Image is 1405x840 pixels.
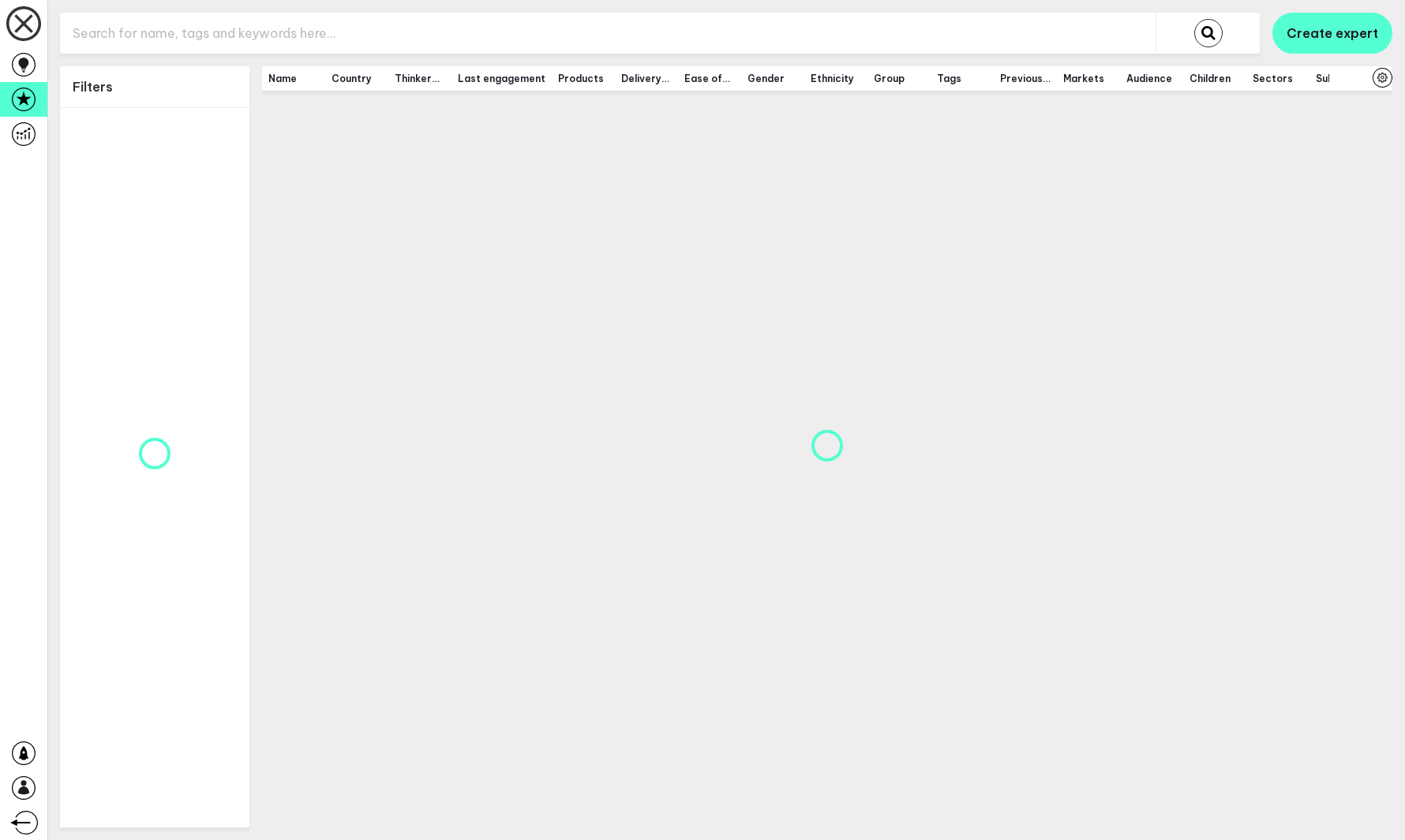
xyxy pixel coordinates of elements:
[1253,73,1303,84] span: Sectors
[1190,73,1240,84] span: Children
[1126,73,1177,84] span: Audience
[395,73,445,84] span: Thinker type
[1287,25,1378,41] span: Create expert
[937,73,987,84] span: Tags
[73,79,113,95] h1: Filters
[874,73,924,84] span: Group
[332,73,382,84] span: Country
[268,73,319,84] span: Name
[747,73,798,84] span: Gender
[621,73,672,84] span: Delivery Accuracy
[1000,73,1051,84] span: Previous locations
[811,73,861,84] span: Ethnicity
[1063,73,1114,84] span: Markets
[558,73,609,84] span: Products
[60,14,1156,53] input: Search for name, tags and keywords here...
[458,73,545,84] span: Last engagement
[684,73,735,84] span: Ease of working
[1316,73,1373,84] span: Subsectors
[1272,13,1392,54] button: Create expert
